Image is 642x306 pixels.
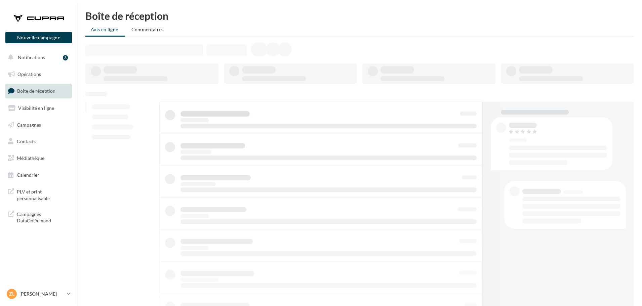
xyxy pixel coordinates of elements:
[4,118,73,132] a: Campagnes
[131,27,164,32] span: Commentaires
[18,105,54,111] span: Visibilité en ligne
[4,50,71,64] button: Notifications 3
[4,151,73,165] a: Médiathèque
[63,55,68,60] div: 3
[18,54,45,60] span: Notifications
[4,101,73,115] a: Visibilité en ligne
[4,67,73,81] a: Opérations
[85,11,634,21] div: Boîte de réception
[4,184,73,204] a: PLV et print personnalisable
[17,210,69,224] span: Campagnes DataOnDemand
[19,291,64,297] p: [PERSON_NAME]
[17,155,44,161] span: Médiathèque
[17,187,69,202] span: PLV et print personnalisable
[4,84,73,98] a: Boîte de réception
[17,71,41,77] span: Opérations
[4,168,73,182] a: Calendrier
[4,207,73,227] a: Campagnes DataOnDemand
[9,291,14,297] span: Zl
[5,32,72,43] button: Nouvelle campagne
[17,88,55,94] span: Boîte de réception
[5,288,72,300] a: Zl [PERSON_NAME]
[4,134,73,148] a: Contacts
[17,122,41,127] span: Campagnes
[17,172,39,178] span: Calendrier
[17,138,36,144] span: Contacts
